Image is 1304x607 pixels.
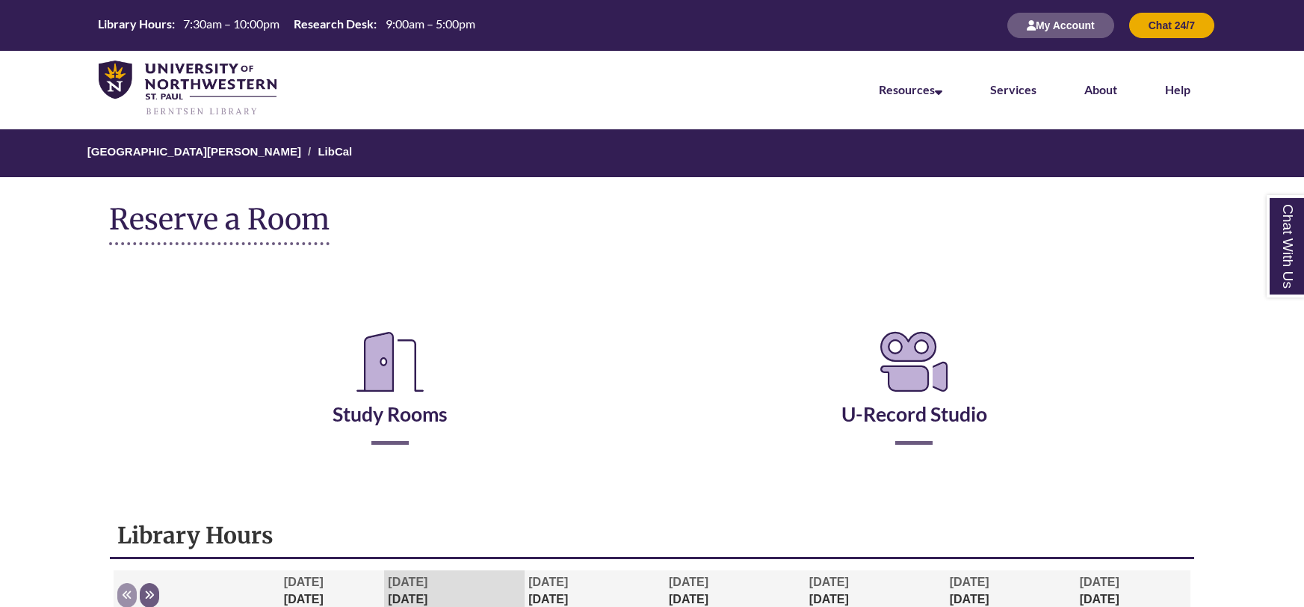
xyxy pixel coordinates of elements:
a: [GEOGRAPHIC_DATA][PERSON_NAME] [87,145,301,158]
a: Hours Today [92,16,480,35]
a: Study Rooms [333,365,448,426]
span: [DATE] [669,576,708,588]
span: 9:00am – 5:00pm [386,16,475,31]
button: Chat 24/7 [1129,13,1214,38]
th: Library Hours: [92,16,177,32]
span: [DATE] [284,576,324,588]
span: [DATE] [1080,576,1119,588]
a: About [1084,82,1117,96]
span: [DATE] [809,576,849,588]
a: LibCal [318,145,352,158]
span: [DATE] [950,576,989,588]
span: 7:30am – 10:00pm [183,16,279,31]
a: U-Record Studio [841,365,987,426]
a: My Account [1007,19,1114,31]
img: UNWSP Library Logo [99,61,276,117]
span: [DATE] [388,576,427,588]
table: Hours Today [92,16,480,34]
a: Help [1165,82,1190,96]
span: [DATE] [528,576,568,588]
a: Resources [879,82,942,96]
nav: Breadcrumb [109,129,1195,177]
div: Reserve a Room [109,283,1195,489]
h1: Library Hours [117,521,1187,549]
a: Services [990,82,1036,96]
button: My Account [1007,13,1114,38]
a: Chat 24/7 [1129,19,1214,31]
h1: Reserve a Room [109,203,330,245]
th: Research Desk: [288,16,379,32]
